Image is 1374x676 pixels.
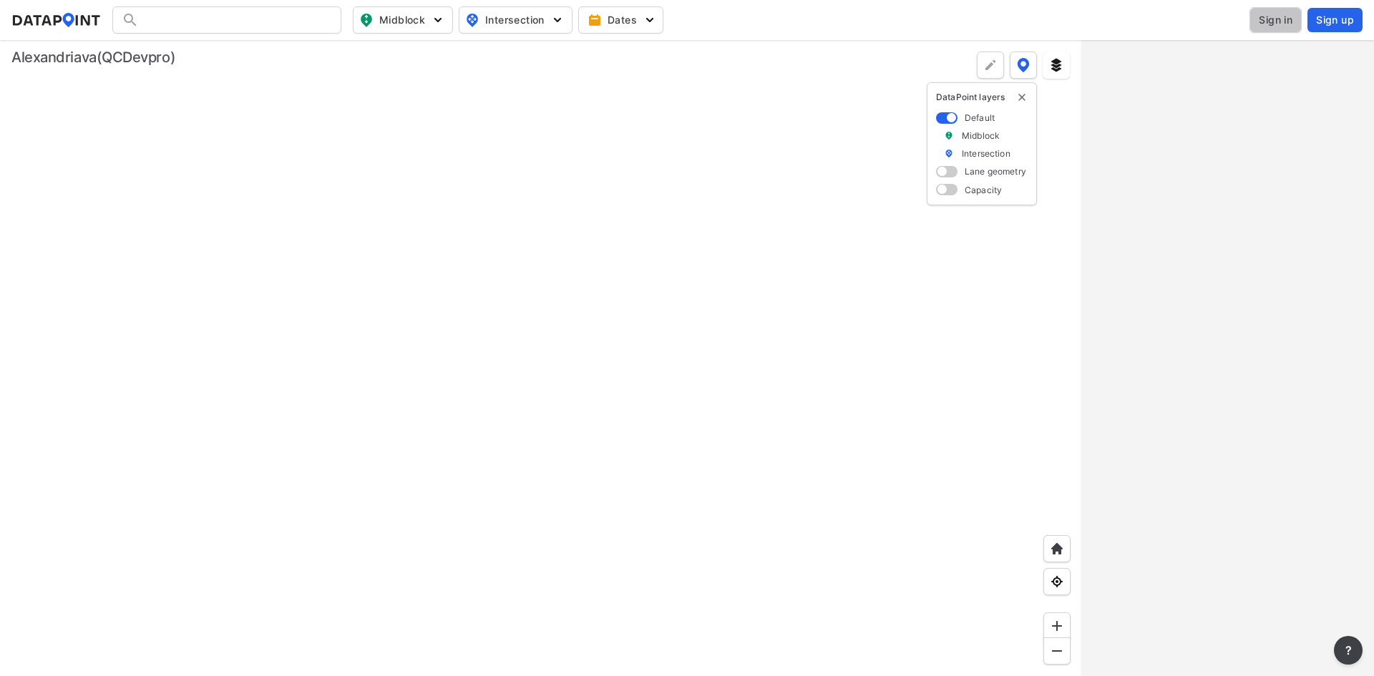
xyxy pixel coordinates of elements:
span: Sign up [1316,13,1354,27]
button: Sign in [1249,7,1302,33]
button: more [1334,636,1363,665]
img: close-external-leyer.3061a1c7.svg [1016,92,1028,103]
img: MAAAAAElFTkSuQmCC [1050,644,1064,658]
a: Sign up [1305,8,1363,32]
img: dataPointLogo.9353c09d.svg [11,13,101,27]
div: Home [1043,535,1071,562]
div: Zoom out [1043,637,1071,665]
label: Intersection [962,147,1010,160]
div: Alexandriava(QCDevpro) [11,47,175,67]
img: marker_Midblock.5ba75e30.svg [944,129,954,142]
a: Sign in [1247,7,1305,33]
p: DataPoint layers [936,92,1028,103]
img: ZvzfEJKXnyWIrJytrsY285QMwk63cM6Drc+sIAAAAASUVORK5CYII= [1050,619,1064,633]
img: map_pin_mid.602f9df1.svg [358,11,375,29]
img: 5YPKRKmlfpI5mqlR8AD95paCi+0kK1fRFDJSaMmawlwaeJcJwk9O2fotCW5ve9gAAAAASUVORK5CYII= [550,13,565,27]
img: map_pin_int.54838e6b.svg [464,11,481,29]
div: Zoom in [1043,612,1071,640]
label: Midblock [962,129,1000,142]
button: Intersection [459,6,572,34]
button: Sign up [1307,8,1363,32]
img: +Dz8AAAAASUVORK5CYII= [983,58,998,72]
span: Intersection [465,11,563,29]
img: zeq5HYn9AnE9l6UmnFLPAAAAAElFTkSuQmCC [1050,574,1064,589]
button: Midblock [353,6,453,34]
span: Dates [590,13,654,27]
button: External layers [1043,52,1070,79]
img: data-point-layers.37681fc9.svg [1017,58,1030,72]
img: layers.ee07997e.svg [1049,58,1063,72]
label: Default [965,112,995,124]
span: Midblock [359,11,444,29]
label: Capacity [965,184,1002,196]
span: Sign in [1259,13,1292,27]
img: +XpAUvaXAN7GudzAAAAAElFTkSuQmCC [1050,542,1064,556]
span: ? [1343,642,1354,659]
div: Polygon tool [977,52,1004,79]
button: DataPoint layers [1010,52,1037,79]
label: Lane geometry [965,165,1026,177]
div: View my location [1043,568,1071,595]
button: delete [1016,92,1028,103]
img: calendar-gold.39a51dde.svg [588,13,602,27]
img: marker_Intersection.6861001b.svg [944,147,954,160]
button: Dates [578,6,663,34]
img: 5YPKRKmlfpI5mqlR8AD95paCi+0kK1fRFDJSaMmawlwaeJcJwk9O2fotCW5ve9gAAAAASUVORK5CYII= [643,13,657,27]
img: 5YPKRKmlfpI5mqlR8AD95paCi+0kK1fRFDJSaMmawlwaeJcJwk9O2fotCW5ve9gAAAAASUVORK5CYII= [431,13,445,27]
